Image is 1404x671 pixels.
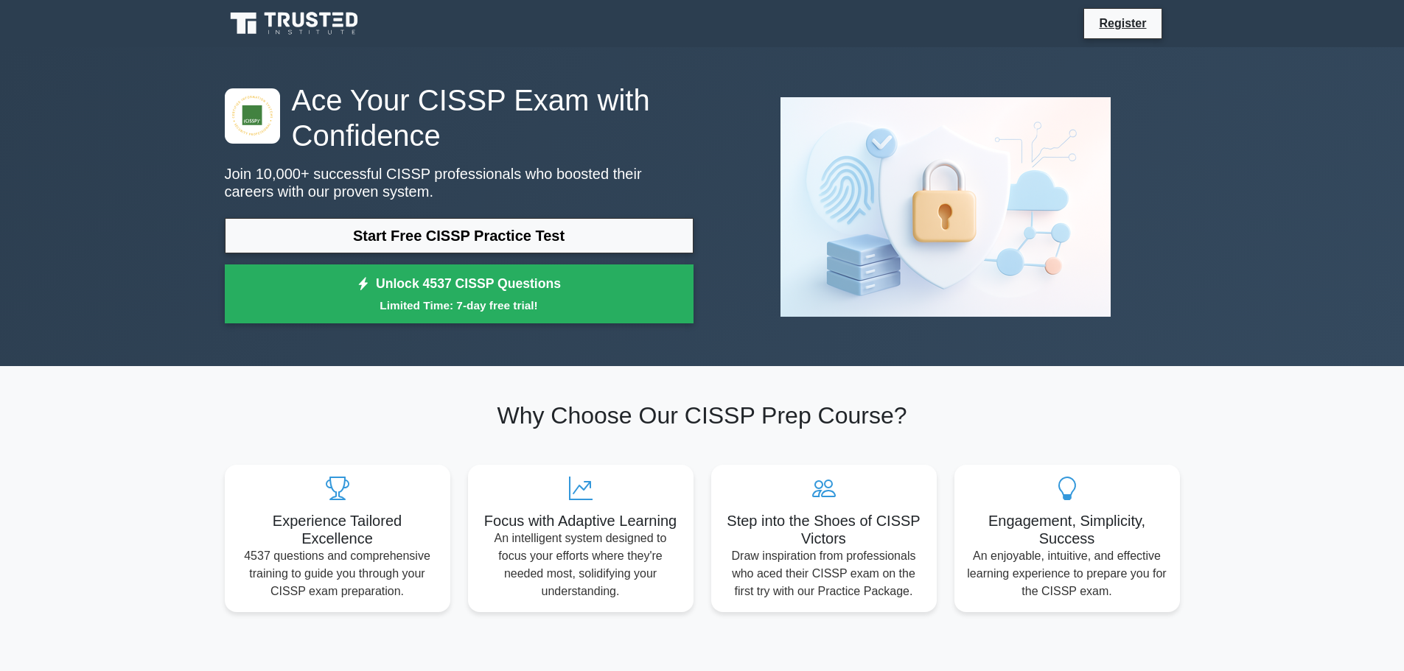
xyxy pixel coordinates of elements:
h1: Ace Your CISSP Exam with Confidence [225,82,694,153]
h2: Why Choose Our CISSP Prep Course? [225,401,1180,429]
h5: Step into the Shoes of CISSP Victors [723,512,925,547]
p: 4537 questions and comprehensive training to guide you through your CISSP exam preparation. [237,547,439,600]
small: Limited Time: 7-day free trial! [243,297,675,314]
a: Start Free CISSP Practice Test [225,218,694,253]
h5: Engagement, Simplicity, Success [966,512,1168,547]
p: Draw inspiration from professionals who aced their CISSP exam on the first try with our Practice ... [723,547,925,600]
p: Join 10,000+ successful CISSP professionals who boosted their careers with our proven system. [225,165,694,200]
h5: Experience Tailored Excellence [237,512,439,547]
a: Register [1090,14,1155,32]
p: An enjoyable, intuitive, and effective learning experience to prepare you for the CISSP exam. [966,547,1168,600]
h5: Focus with Adaptive Learning [480,512,682,530]
p: An intelligent system designed to focus your efforts where they're needed most, solidifying your ... [480,530,682,600]
a: Unlock 4537 CISSP QuestionsLimited Time: 7-day free trial! [225,264,694,323]
img: CISSP Preview [769,85,1122,329]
